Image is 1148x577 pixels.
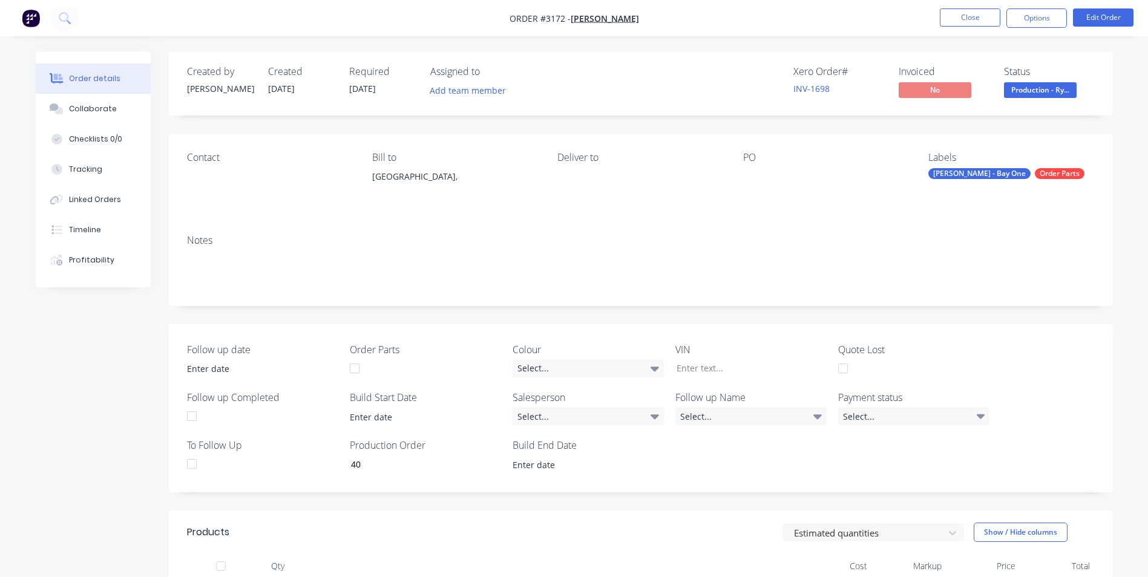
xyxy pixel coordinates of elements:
[187,235,1095,246] div: Notes
[838,342,989,357] label: Quote Lost
[69,194,121,205] div: Linked Orders
[350,390,501,405] label: Build Start Date
[69,255,114,266] div: Profitability
[1035,168,1084,179] div: Order Parts
[36,154,151,184] button: Tracking
[372,168,538,185] div: [GEOGRAPHIC_DATA],
[350,438,501,452] label: Production Order
[341,455,500,473] input: Enter number...
[350,342,501,357] label: Order Parts
[675,407,827,425] div: Select...
[838,407,989,425] div: Select...
[940,8,1000,27] button: Close
[36,184,151,215] button: Linked Orders
[504,455,655,474] input: Enter date
[187,438,338,452] label: To Follow Up
[69,164,102,175] div: Tracking
[838,390,989,405] label: Payment status
[268,66,335,77] div: Created
[423,82,512,99] button: Add team member
[1004,82,1077,100] button: Production - Ry...
[1004,66,1095,77] div: Status
[513,342,664,357] label: Colour
[22,9,40,27] img: Factory
[349,66,416,77] div: Required
[36,64,151,94] button: Order details
[69,73,120,84] div: Order details
[372,168,538,207] div: [GEOGRAPHIC_DATA],
[268,83,295,94] span: [DATE]
[513,438,664,452] label: Build End Date
[430,82,513,99] button: Add team member
[179,360,329,378] input: Enter date
[793,83,830,94] a: INV-1698
[69,224,101,235] div: Timeline
[187,342,338,357] label: Follow up date
[513,390,664,405] label: Salesperson
[36,245,151,275] button: Profitability
[187,525,229,540] div: Products
[36,124,151,154] button: Checklists 0/0
[187,152,353,163] div: Contact
[793,66,884,77] div: Xero Order #
[571,13,639,24] a: [PERSON_NAME]
[899,82,971,97] span: No
[36,215,151,245] button: Timeline
[187,390,338,405] label: Follow up Completed
[187,66,254,77] div: Created by
[69,103,117,114] div: Collaborate
[1004,82,1077,97] span: Production - Ry...
[557,152,723,163] div: Deliver to
[743,152,909,163] div: PO
[899,66,989,77] div: Invoiced
[928,152,1094,163] div: Labels
[675,390,827,405] label: Follow up Name
[1073,8,1133,27] button: Edit Order
[513,407,664,425] div: Select...
[974,523,1068,542] button: Show / Hide columns
[187,82,254,95] div: [PERSON_NAME]
[675,342,827,357] label: VIN
[36,94,151,124] button: Collaborate
[510,13,571,24] span: Order #3172 -
[928,168,1031,179] div: [PERSON_NAME] - Bay One
[341,408,492,426] input: Enter date
[349,83,376,94] span: [DATE]
[1006,8,1067,28] button: Options
[372,152,538,163] div: Bill to
[430,66,551,77] div: Assigned to
[513,359,664,377] div: Select...
[69,134,122,145] div: Checklists 0/0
